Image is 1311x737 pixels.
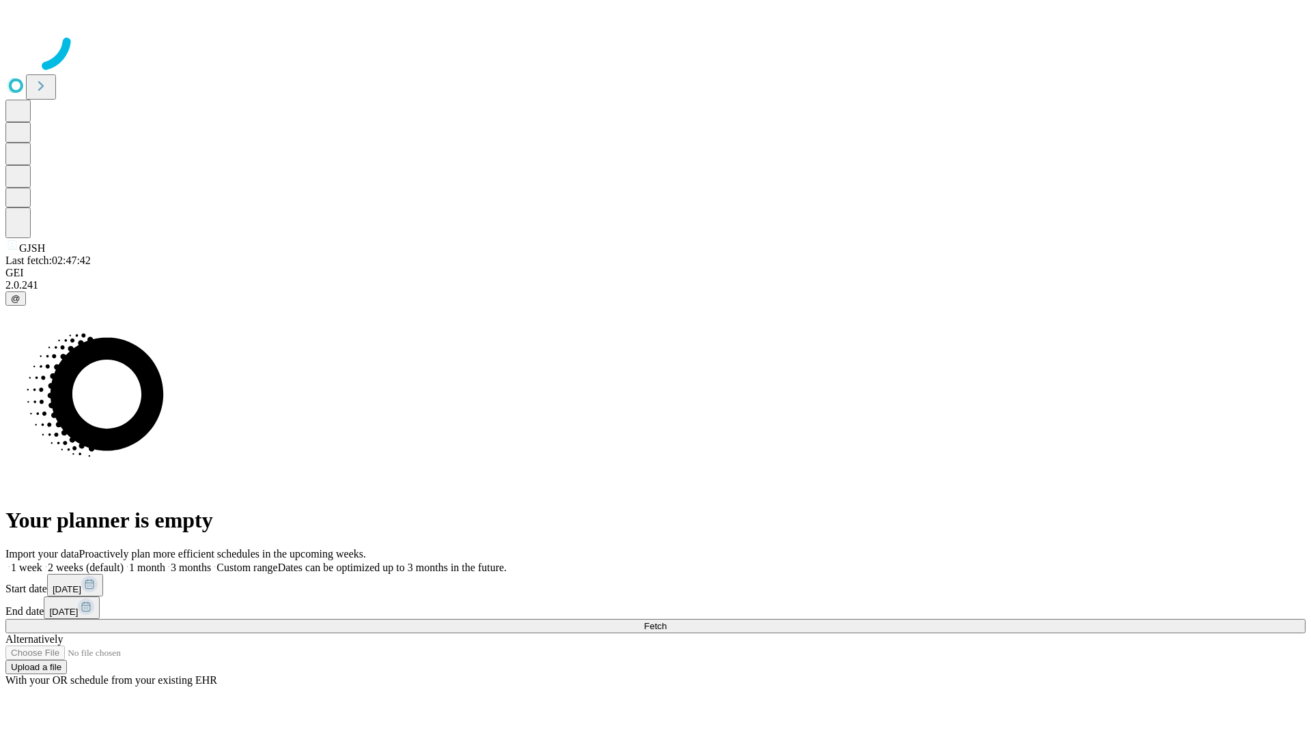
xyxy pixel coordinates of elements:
[644,621,666,631] span: Fetch
[44,596,100,619] button: [DATE]
[5,619,1306,633] button: Fetch
[5,574,1306,596] div: Start date
[5,291,26,306] button: @
[49,607,78,617] span: [DATE]
[48,562,124,573] span: 2 weeks (default)
[5,674,217,686] span: With your OR schedule from your existing EHR
[278,562,507,573] span: Dates can be optimized up to 3 months in the future.
[11,562,42,573] span: 1 week
[129,562,165,573] span: 1 month
[19,242,45,254] span: GJSH
[5,279,1306,291] div: 2.0.241
[5,267,1306,279] div: GEI
[5,660,67,674] button: Upload a file
[5,633,63,645] span: Alternatively
[5,548,79,560] span: Import your data
[53,584,81,594] span: [DATE]
[11,293,20,304] span: @
[47,574,103,596] button: [DATE]
[5,508,1306,533] h1: Your planner is empty
[5,255,91,266] span: Last fetch: 02:47:42
[216,562,277,573] span: Custom range
[5,596,1306,619] div: End date
[171,562,211,573] span: 3 months
[79,548,366,560] span: Proactively plan more efficient schedules in the upcoming weeks.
